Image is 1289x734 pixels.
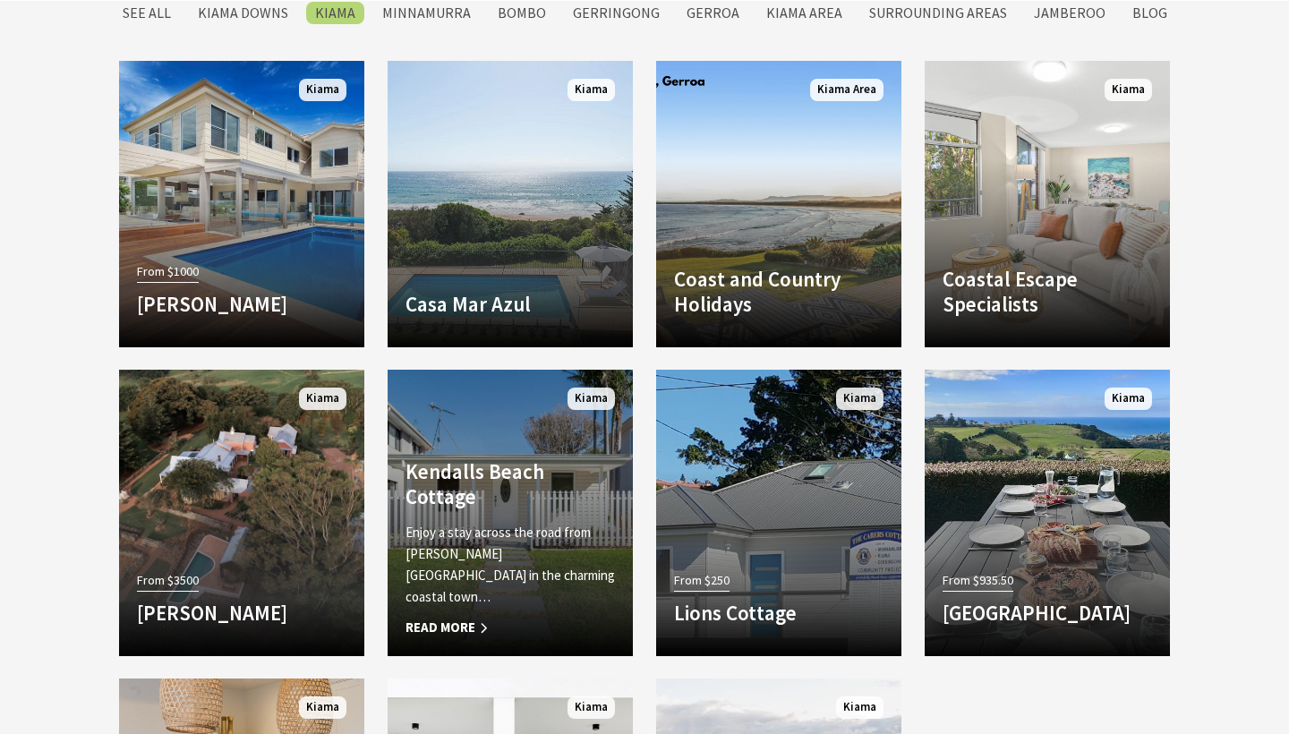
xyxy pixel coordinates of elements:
[137,261,199,282] span: From $1000
[943,570,1013,591] span: From $935.50
[1105,79,1152,101] span: Kiama
[674,267,884,316] h4: Coast and Country Holidays
[299,388,346,410] span: Kiama
[388,61,633,347] a: Another Image Used Casa Mar Azul Kiama
[568,696,615,719] span: Kiama
[299,696,346,719] span: Kiama
[405,292,615,317] h4: Casa Mar Azul
[810,79,884,101] span: Kiama Area
[405,459,615,508] h4: Kendalls Beach Cottage
[674,601,884,626] h4: Lions Cottage
[860,2,1016,24] label: Surrounding Areas
[119,370,364,656] a: From $3500 [PERSON_NAME] Kiama
[119,61,364,347] a: From $1000 [PERSON_NAME] Kiama
[306,2,364,24] label: Kiama
[674,570,730,591] span: From $250
[405,617,615,638] span: Read More
[405,522,615,608] p: Enjoy a stay across the road from [PERSON_NAME][GEOGRAPHIC_DATA] in the charming coastal town…
[656,370,901,656] a: From $250 Lions Cottage Kiama
[656,61,901,347] a: Another Image Used Coast and Country Holidays Kiama Area
[678,2,748,24] label: Gerroa
[388,370,633,656] a: Another Image Used Kendalls Beach Cottage Enjoy a stay across the road from [PERSON_NAME][GEOGRAP...
[925,61,1170,347] a: Another Image Used Coastal Escape Specialists Kiama
[137,292,346,317] h4: [PERSON_NAME]
[137,601,346,626] h4: [PERSON_NAME]
[373,2,480,24] label: Minnamurra
[568,388,615,410] span: Kiama
[114,2,180,24] label: SEE All
[757,2,851,24] label: Kiama Area
[925,370,1170,656] a: From $935.50 [GEOGRAPHIC_DATA] Kiama
[189,2,297,24] label: Kiama Downs
[1123,2,1176,24] label: Blog
[564,2,669,24] label: Gerringong
[489,2,555,24] label: Bombo
[568,79,615,101] span: Kiama
[1105,388,1152,410] span: Kiama
[137,570,199,591] span: From $3500
[1025,2,1114,24] label: Jamberoo
[943,601,1152,626] h4: [GEOGRAPHIC_DATA]
[836,696,884,719] span: Kiama
[836,388,884,410] span: Kiama
[299,79,346,101] span: Kiama
[943,267,1152,316] h4: Coastal Escape Specialists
